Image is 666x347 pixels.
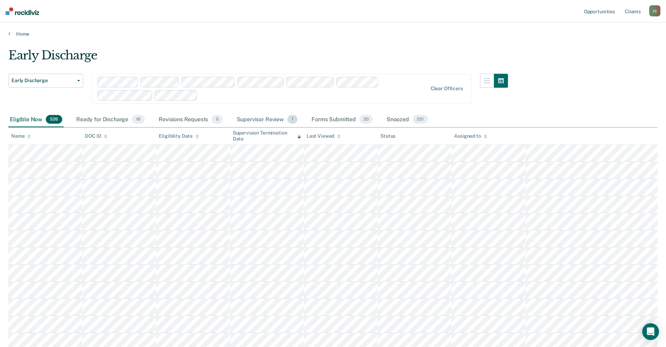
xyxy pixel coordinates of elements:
[11,133,31,139] div: Name
[413,115,428,124] span: 231
[385,112,429,128] div: Snoozed231
[85,133,107,139] div: DOC ID
[359,115,373,124] span: 20
[649,5,660,16] button: JC
[380,133,395,139] div: Status
[157,112,224,128] div: Revisions Requests0
[8,48,508,68] div: Early Discharge
[431,86,463,92] div: Clear officers
[649,5,660,16] div: J C
[46,115,62,124] span: 526
[8,112,64,128] div: Eligible Now526
[307,133,341,139] div: Last Viewed
[8,74,83,88] button: Early Discharge
[235,112,299,128] div: Supervisor Review1
[233,130,301,142] div: Supervision Termination Date
[159,133,199,139] div: Eligibility Date
[454,133,487,139] div: Assigned to
[310,112,374,128] div: Forms Submitted20
[6,7,39,15] img: Recidiviz
[642,323,659,340] div: Open Intercom Messenger
[287,115,298,124] span: 1
[132,115,145,124] span: 16
[75,112,146,128] div: Ready for Discharge16
[8,31,658,37] a: Home
[12,78,74,84] span: Early Discharge
[212,115,222,124] span: 0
